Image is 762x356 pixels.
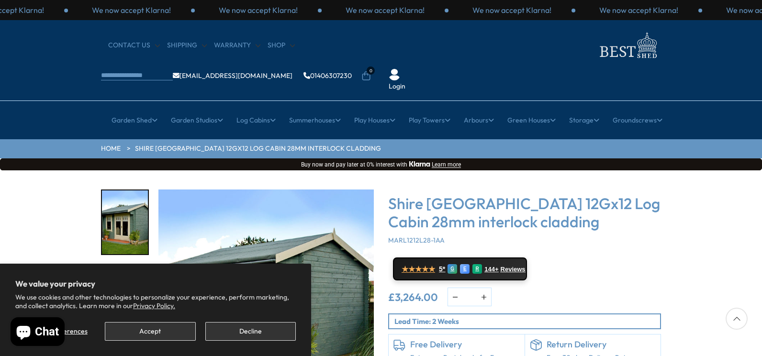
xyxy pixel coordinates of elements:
[393,257,527,280] a: ★★★★★ 5* G E R 144+ Reviews
[101,144,121,154] a: HOME
[402,265,435,274] span: ★★★★★
[346,5,425,15] p: We now accept Klarna!
[594,30,661,61] img: logo
[599,5,678,15] p: We now accept Klarna!
[460,264,470,274] div: E
[105,322,195,341] button: Accept
[367,67,375,75] span: 0
[102,190,148,254] img: Marlborough_7_77ba1181-c18a-42db-b353-ae209a9c9980_200x200.jpg
[112,108,157,132] a: Garden Shed
[361,71,371,81] a: 0
[388,236,445,245] span: MARL1212L28-1AA
[133,301,175,310] a: Privacy Policy.
[472,5,551,15] p: We now accept Klarna!
[68,5,195,15] div: 3 / 3
[448,264,457,274] div: G
[205,322,296,341] button: Decline
[575,5,702,15] div: 1 / 3
[171,108,223,132] a: Garden Studios
[8,317,67,348] inbox-online-store-chat: Shopify online store chat
[135,144,381,154] a: Shire [GEOGRAPHIC_DATA] 12Gx12 Log Cabin 28mm interlock cladding
[108,41,160,50] a: CONTACT US
[173,72,292,79] a: [EMAIL_ADDRESS][DOMAIN_NAME]
[92,5,171,15] p: We now accept Klarna!
[389,82,405,91] a: Login
[289,108,341,132] a: Summerhouses
[501,266,526,273] span: Reviews
[322,5,448,15] div: 2 / 3
[236,108,276,132] a: Log Cabins
[569,108,599,132] a: Storage
[15,293,296,310] p: We use cookies and other technologies to personalize your experience, perform marketing, and coll...
[388,194,661,231] h3: Shire [GEOGRAPHIC_DATA] 12Gx12 Log Cabin 28mm interlock cladding
[15,279,296,289] h2: We value your privacy
[389,69,400,80] img: User Icon
[448,5,575,15] div: 3 / 3
[464,108,494,132] a: Arbours
[484,266,498,273] span: 144+
[409,108,450,132] a: Play Towers
[214,41,260,50] a: Warranty
[507,108,556,132] a: Green Houses
[394,316,660,326] p: Lead Time: 2 Weeks
[101,189,149,255] div: 1 / 18
[472,264,482,274] div: R
[547,339,656,350] h6: Return Delivery
[354,108,395,132] a: Play Houses
[303,72,352,79] a: 01406307230
[388,292,438,302] ins: £3,264.00
[219,5,298,15] p: We now accept Klarna!
[268,41,295,50] a: Shop
[410,339,520,350] h6: Free Delivery
[613,108,662,132] a: Groundscrews
[167,41,207,50] a: Shipping
[195,5,322,15] div: 1 / 3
